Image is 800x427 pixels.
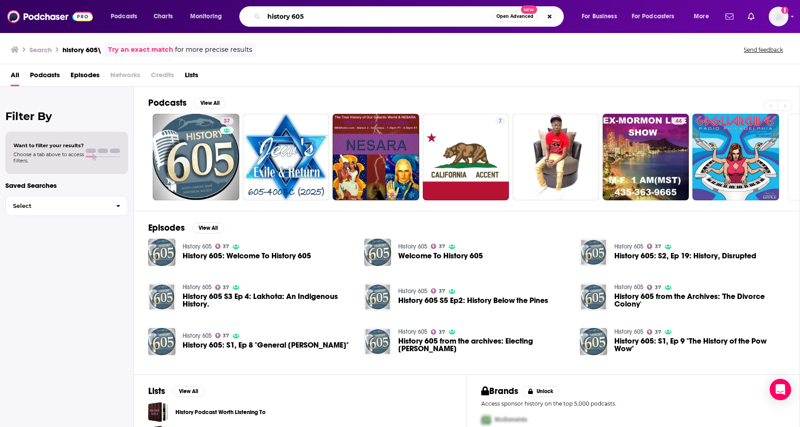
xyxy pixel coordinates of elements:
[655,330,661,334] span: 37
[153,114,239,200] a: 37
[492,11,537,22] button: Open AdvancedNew
[439,245,445,249] span: 37
[183,341,349,349] span: History 605: S1, Ep 8 "General [PERSON_NAME]"
[431,288,445,294] a: 37
[423,114,509,200] a: 7
[108,45,173,55] a: Try an exact match
[632,10,675,23] span: For Podcasters
[398,297,548,304] span: History 605 S5 Ep2: History Below the Pines
[575,9,628,24] button: open menu
[148,386,204,397] a: ListsView All
[769,7,788,26] button: Show profile menu
[111,10,137,23] span: Podcasts
[13,151,84,164] span: Choose a tab above to access filters.
[7,8,93,25] img: Podchaser - Follow, Share and Rate Podcasts
[215,333,229,338] a: 37
[364,283,392,311] img: History 605 S5 Ep2: History Below the Pines
[398,337,569,352] span: History 605 from the archives: Electing [PERSON_NAME]
[29,46,52,54] h3: Search
[71,68,100,86] span: Episodes
[104,9,149,24] button: open menu
[364,239,392,266] img: Welcome To History 605
[183,243,212,250] a: History 605
[496,14,533,19] span: Open Advanced
[154,10,173,23] span: Charts
[614,328,643,336] a: History 605
[223,286,229,290] span: 37
[614,252,756,260] a: History 605: S2, Ep 19: History, Disrupted
[6,203,109,209] span: Select
[614,293,785,308] a: History 605 from the Archives: 'The Divorce Colony'
[11,68,19,86] a: All
[364,328,392,355] img: History 605 from the archives: Electing George S. Mickelson
[647,244,661,249] a: 37
[215,285,229,290] a: 37
[769,7,788,26] img: User Profile
[495,117,505,124] a: 7
[781,7,788,14] svg: Add a profile image
[499,117,502,126] span: 7
[224,117,230,126] span: 37
[603,114,689,200] a: 44
[614,337,785,352] a: History 605: S1, Ep 9 "The History of the Pow Wow"
[62,46,101,54] h3: history 605\
[148,239,175,266] a: History 605: Welcome To History 605
[769,7,788,26] span: Logged in as ereardon
[5,181,128,190] p: Saved Searches
[614,283,643,291] a: History 605
[431,244,445,249] a: 37
[184,9,233,24] button: open menu
[220,117,233,124] a: 37
[148,402,168,422] a: History Podcast Worth Listening To
[722,9,737,24] a: Show notifications dropdown
[192,223,224,233] button: View All
[194,98,226,108] button: View All
[185,68,198,86] a: Lists
[110,68,140,86] span: Networks
[655,245,661,249] span: 37
[626,9,687,24] button: open menu
[30,68,60,86] a: Podcasts
[172,386,204,397] button: View All
[481,400,785,407] p: Access sponsor history on the top 5,000 podcasts.
[248,6,572,27] div: Search podcasts, credits, & more...
[148,283,175,311] img: History 605 S3 Ep 4: Lakhota: An Indigenous History.
[151,68,174,86] span: Credits
[5,196,128,216] button: Select
[522,386,560,397] button: Unlock
[744,9,758,24] a: Show notifications dropdown
[647,329,661,335] a: 37
[495,416,527,423] span: McDonalds
[398,252,483,260] a: Welcome To History 605
[264,9,492,24] input: Search podcasts, credits, & more...
[13,142,84,149] span: Want to filter your results?
[770,379,791,400] div: Open Intercom Messenger
[439,289,445,293] span: 37
[741,46,786,54] button: Send feedback
[175,407,266,417] a: History Podcast Worth Listening To
[148,222,185,233] h2: Episodes
[582,10,617,23] span: For Business
[190,10,222,23] span: Monitoring
[5,110,128,123] h2: Filter By
[580,328,607,355] img: History 605: S1, Ep 9 "The History of the Pow Wow"
[183,293,354,308] a: History 605 S3 Ep 4: Lakhota: An Indigenous History.
[398,337,569,352] a: History 605 from the archives: Electing George S. Mickelson
[614,243,643,250] a: History 605
[687,9,720,24] button: open menu
[183,283,212,291] a: History 605
[439,330,445,334] span: 37
[183,252,311,260] a: History 605: Welcome To History 605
